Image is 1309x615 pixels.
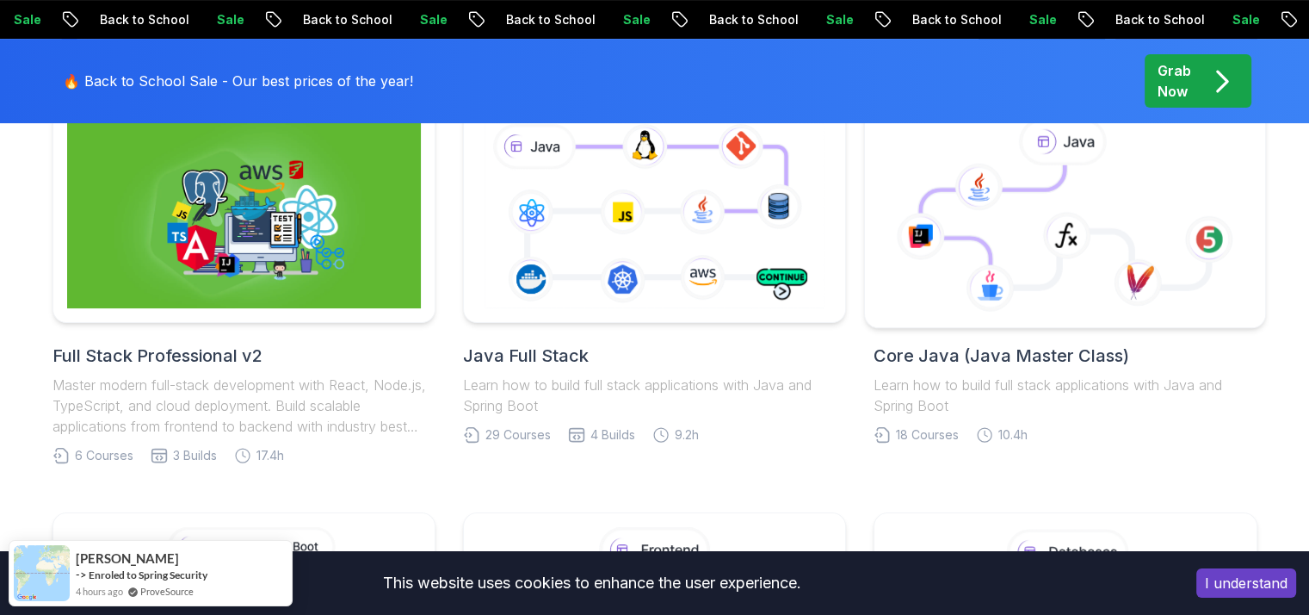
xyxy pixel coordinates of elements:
a: ProveSource [140,584,194,599]
h2: Java Full Stack [463,344,846,368]
p: Back to School [61,11,178,28]
a: Java Full StackLearn how to build full stack applications with Java and Spring Boot29 Courses4 Bu... [463,108,846,444]
p: Learn how to build full stack applications with Java and Spring Boot [463,375,846,416]
p: Sale [178,11,233,28]
a: Enroled to Spring Security [89,568,207,582]
button: Accept cookies [1196,568,1296,598]
p: Sale [381,11,436,28]
p: Back to School [670,11,787,28]
p: Learn how to build full stack applications with Java and Spring Boot [874,375,1257,416]
p: Sale [584,11,639,28]
p: Back to School [467,11,584,28]
span: 6 Courses [75,447,133,464]
p: Sale [787,11,843,28]
img: provesource social proof notification image [14,545,70,601]
h2: Core Java (Java Master Class) [874,344,1257,368]
div: This website uses cookies to enhance the user experience. [13,564,1170,602]
img: Full Stack Professional v2 [67,122,421,308]
span: [PERSON_NAME] [76,551,179,566]
p: Sale [1194,11,1249,28]
span: 3 Builds [173,447,217,464]
span: -> [76,568,87,581]
p: Back to School [874,11,991,28]
span: 9.2h [675,426,699,444]
span: 4 hours ago [76,584,123,599]
span: 17.4h [256,447,284,464]
p: Back to School [1077,11,1194,28]
p: Master modern full-stack development with React, Node.js, TypeScript, and cloud deployment. Build... [52,375,435,437]
span: 10.4h [998,426,1028,444]
a: Core Java (Java Master Class)Learn how to build full stack applications with Java and Spring Boot... [874,108,1257,444]
h2: Full Stack Professional v2 [52,344,435,368]
span: 4 Builds [590,426,635,444]
a: Full Stack Professional v2Full Stack Professional v2Master modern full-stack development with Rea... [52,108,435,464]
span: 18 Courses [896,426,959,444]
span: 29 Courses [485,426,551,444]
p: Grab Now [1158,60,1191,102]
p: 🔥 Back to School Sale - Our best prices of the year! [63,71,413,91]
p: Sale [991,11,1046,28]
p: Back to School [264,11,381,28]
